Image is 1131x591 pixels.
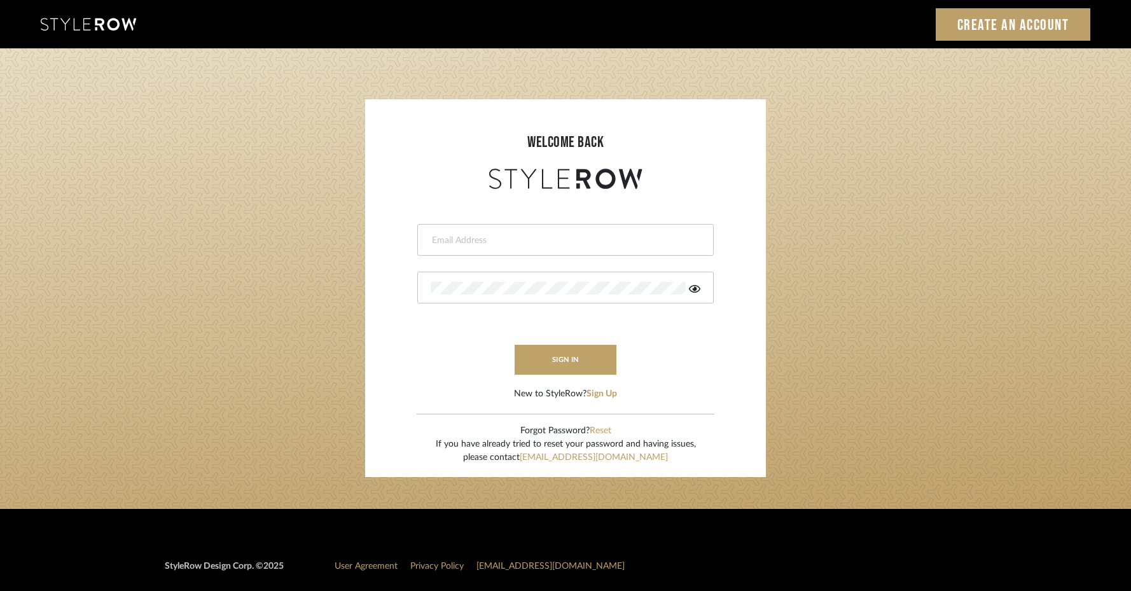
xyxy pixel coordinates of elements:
button: Sign Up [586,387,617,401]
div: New to StyleRow? [514,387,617,401]
a: [EMAIL_ADDRESS][DOMAIN_NAME] [476,562,625,571]
a: User Agreement [335,562,398,571]
button: sign in [515,345,616,375]
div: If you have already tried to reset your password and having issues, please contact [436,438,696,464]
div: welcome back [378,131,753,154]
input: Email Address [431,234,697,247]
button: Reset [590,424,611,438]
div: Forgot Password? [436,424,696,438]
div: StyleRow Design Corp. ©2025 [165,560,284,583]
a: [EMAIL_ADDRESS][DOMAIN_NAME] [520,453,668,462]
a: Create an Account [936,8,1091,41]
a: Privacy Policy [410,562,464,571]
